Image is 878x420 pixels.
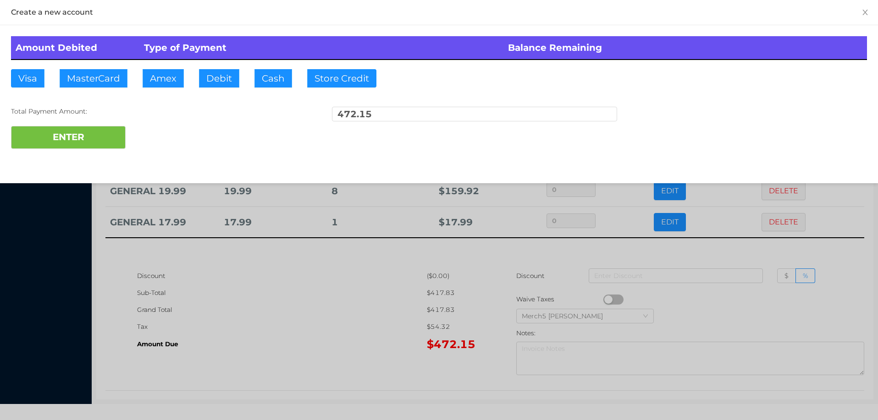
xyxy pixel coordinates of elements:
button: Amex [143,69,184,87]
i: icon: close [861,9,869,16]
button: MasterCard [60,69,127,87]
button: Cash [254,69,292,87]
div: Create a new account [11,7,867,17]
button: Visa [11,69,44,87]
th: Amount Debited [11,36,139,60]
th: Balance Remaining [503,36,867,60]
th: Type of Payment [139,36,503,60]
button: ENTER [11,126,126,149]
button: Store Credit [307,69,376,87]
div: Total Payment Amount: [11,107,296,116]
button: Debit [199,69,239,87]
